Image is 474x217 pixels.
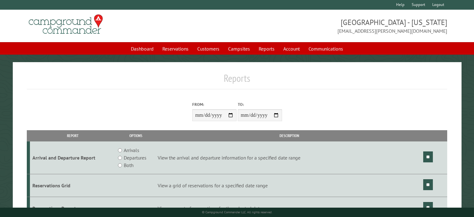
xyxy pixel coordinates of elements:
[27,72,447,89] h1: Reports
[157,130,422,141] th: Description
[159,43,192,55] a: Reservations
[124,154,146,161] label: Departures
[238,101,282,107] label: To:
[157,174,422,197] td: View a grid of reservations for a specified date range
[30,174,115,197] td: Reservations Grid
[124,161,133,169] label: Both
[255,43,278,55] a: Reports
[27,12,105,37] img: Campground Commander
[30,141,115,174] td: Arrival and Departure Report
[202,210,272,214] small: © Campground Commander LLC. All rights reserved.
[280,43,304,55] a: Account
[194,43,223,55] a: Customers
[192,101,237,107] label: From:
[224,43,254,55] a: Campsites
[157,141,422,174] td: View the arrival and departure information for a specified date range
[115,130,157,141] th: Options
[124,146,139,154] label: Arrivals
[305,43,347,55] a: Communications
[30,130,115,141] th: Report
[127,43,157,55] a: Dashboard
[237,17,447,35] span: [GEOGRAPHIC_DATA] - [US_STATE] [EMAIL_ADDRESS][PERSON_NAME][DOMAIN_NAME]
